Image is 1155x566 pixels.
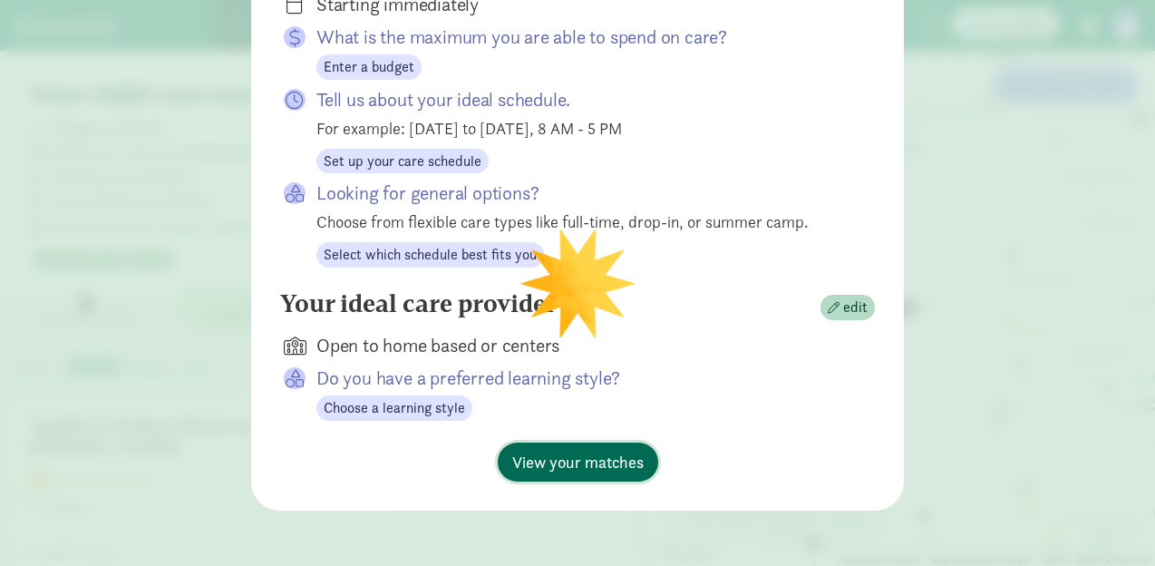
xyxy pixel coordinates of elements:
[316,210,846,234] div: Choose from flexible care types like full-time, drop-in, or summer camp.
[316,149,489,174] button: Set up your care schedule
[316,116,846,141] div: For example: [DATE] to [DATE], 8 AM - 5 PM
[316,87,846,112] p: Tell us about your ideal schedule.
[316,395,472,421] button: Choose a learning style
[316,333,846,358] div: Open to home based or centers
[324,151,481,172] span: Set up your care schedule
[316,54,422,80] button: Enter a budget
[316,366,846,391] p: Do you have a preferred learning style?
[498,443,658,482] button: View your matches
[324,397,465,419] span: Choose a learning style
[316,242,544,268] button: Select which schedule best fits you
[820,295,875,320] button: edit
[324,56,414,78] span: Enter a budget
[324,244,537,266] span: Select which schedule best fits you
[512,450,644,474] span: View your matches
[843,297,868,318] span: edit
[316,24,846,50] p: What is the maximum you are able to spend on care?
[280,289,557,318] h4: Your ideal care provider
[316,181,846,206] p: Looking for general options?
